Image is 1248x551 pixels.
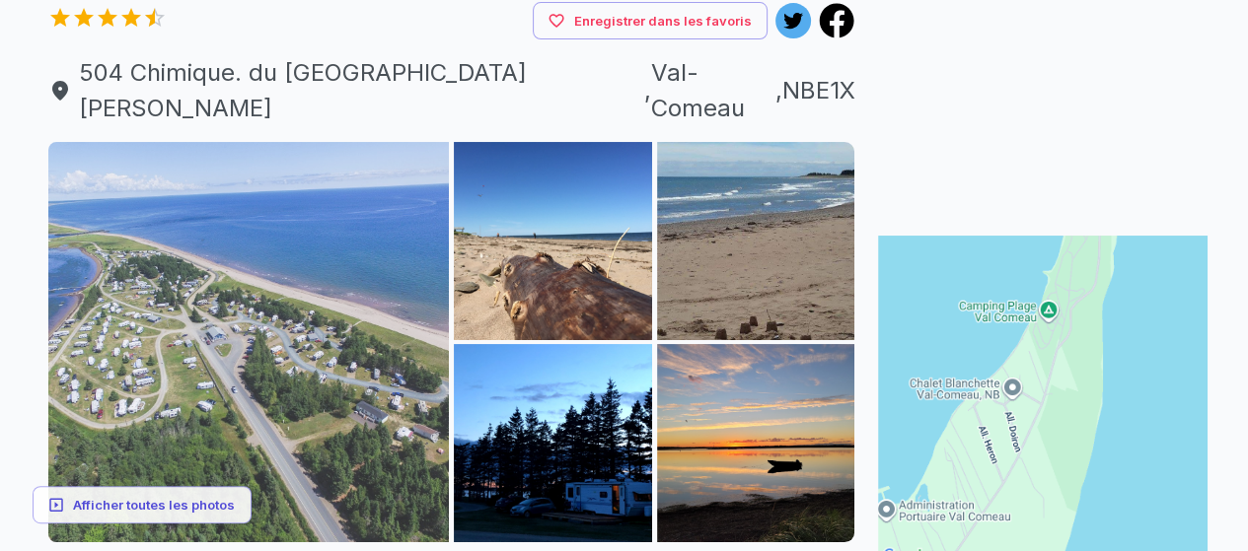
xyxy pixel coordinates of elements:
button: Enregistrer dans les favoris [533,2,768,39]
font: 504 Chimique. du [GEOGRAPHIC_DATA][PERSON_NAME] [79,58,527,122]
font: Val-Comeau [650,58,744,122]
a: 504 Chimique. du [GEOGRAPHIC_DATA][PERSON_NAME],Val-Comeau,NB E1X [48,55,855,126]
font: NB [781,76,815,104]
font: Afficher toutes les photos [73,498,235,514]
font: Enregistrer dans les favoris [573,13,751,29]
img: AAcXr8rJg2z-BX0zPpW8SBNcAJthRPPXjO-Ib-gh3xPuE0D8ghpMmoUpk6PL-MZ9jNAueZ5oRKJNpriwZbLn8TKKOg0-wXrHv... [657,344,855,542]
img: AAcXr8rBheV6tqSe5kO7ArVAbRnnA4DWSpR1nur47-0ZZ0LFA1qmMCMbVLxWLcHXWMbWWTvFHUFeH7FM3vN2UzgBf78t8mlEH... [454,142,652,340]
img: AAcXr8raG4945DqZqChg2-pO29bvumhIpLxTZyhucPnCYfSsihjKxr_rWy9UReBV6cdZnAccTXTjfsyoo860gIjKQfjYyeDrd... [48,142,450,543]
font: , [774,76,781,104]
button: Afficher toutes les photos [33,487,252,524]
img: AAcXr8r6luXY9ZosPq0_YkMdyar54tmWsJ55dV0Ov6j2kxIsJ-mG5x5nhjWNH1hxmyHVPBwJygZ6HK8NhH-gVKB5Joy-fXlEX... [657,142,855,340]
font: , [643,76,650,104]
img: AAcXr8p3ks6mlnjXPQr1l7f9J43kILJL6TDCi7DL_u5FIevyhGeKUnAMQzqiIrQd-toXTpG640zTgAh8NJFQhuUz21UUBN70c... [454,344,652,542]
font: E1X [815,76,854,104]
